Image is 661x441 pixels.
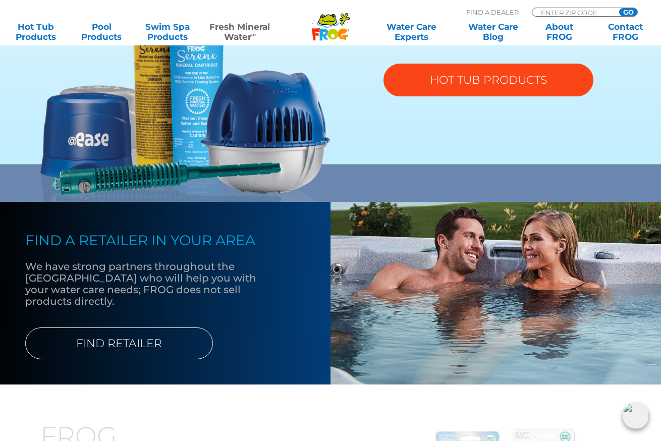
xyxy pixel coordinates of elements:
a: Hot TubProducts [10,22,62,42]
sup: ∞ [251,31,256,38]
input: Zip Code Form [540,8,608,17]
a: Water CareBlog [468,22,519,42]
p: We have strong partners throughout the [GEOGRAPHIC_DATA] who will help you with your water care n... [25,261,280,307]
a: Swim SpaProducts [142,22,193,42]
a: PoolProducts [76,22,128,42]
a: HOT TUB PRODUCTS [383,64,593,96]
a: ContactFROG [599,22,651,42]
a: AboutFROG [534,22,585,42]
a: Water CareExperts [370,22,453,42]
input: GO [619,8,637,16]
h4: FIND A RETAILER IN YOUR AREA [25,232,280,248]
p: Find A Dealer [466,8,519,17]
a: Fresh MineralWater∞ [208,22,272,42]
a: FIND RETAILER [25,327,213,359]
img: openIcon [623,403,649,429]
